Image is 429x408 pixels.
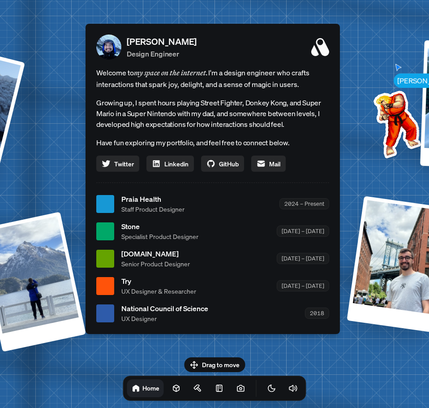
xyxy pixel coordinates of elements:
[277,280,329,291] div: [DATE] – [DATE]
[164,159,189,169] span: Linkedin
[305,308,329,319] div: 2018
[134,68,208,77] em: my space on the internet.
[96,35,121,60] img: Profile Picture
[127,379,164,397] a: Home
[251,156,286,172] a: Mail
[121,221,198,232] span: Stone
[96,97,329,130] p: Growing up, I spent hours playing Street Fighter, Donkey Kong, and Super Mario in a Super Nintend...
[121,286,196,296] span: UX Designer & Researcher
[121,276,196,286] span: Try
[277,226,329,237] div: [DATE] – [DATE]
[121,194,184,204] span: Praia Health
[121,232,198,241] span: Specialist Product Designer
[279,198,329,209] div: 2024 – Present
[121,314,208,323] span: UX Designer
[142,384,159,392] h1: Home
[269,159,280,169] span: Mail
[263,379,281,397] button: Toggle Theme
[114,159,134,169] span: Twitter
[121,204,184,214] span: Staff Product Designer
[121,259,190,269] span: Senior Product Designer
[96,156,139,172] a: Twitter
[96,67,329,90] span: Welcome to I'm a design engineer who crafts interactions that spark joy, delight, and a sense of ...
[121,303,208,314] span: National Council of Science
[96,137,329,148] p: Have fun exploring my portfolio, and feel free to connect below.
[201,156,244,172] a: GitHub
[284,379,302,397] button: Toggle Audio
[219,159,239,169] span: GitHub
[127,35,197,48] p: [PERSON_NAME]
[146,156,194,172] a: Linkedin
[121,248,190,259] span: [DOMAIN_NAME]
[127,48,197,59] p: Design Engineer
[277,253,329,264] div: [DATE] – [DATE]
